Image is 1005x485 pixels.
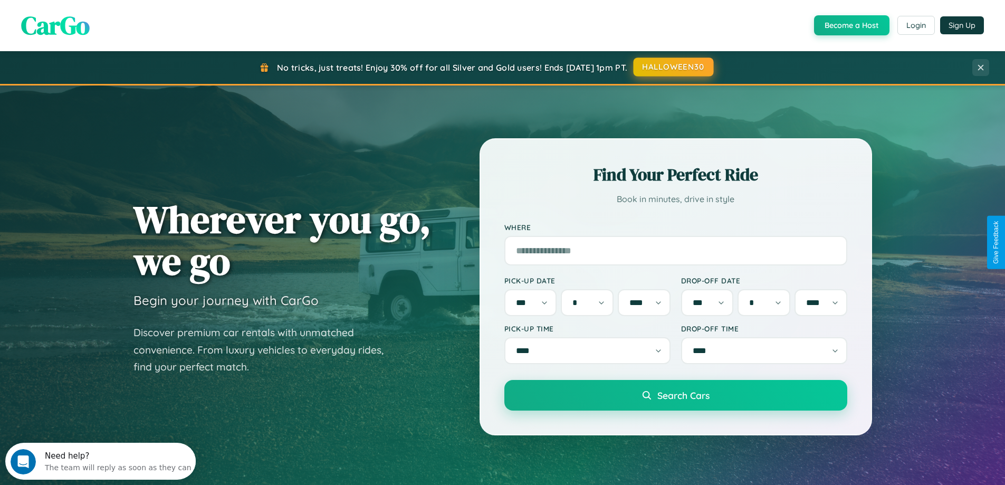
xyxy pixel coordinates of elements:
[940,16,984,34] button: Sign Up
[11,449,36,474] iframe: Intercom live chat
[992,221,1000,264] div: Give Feedback
[133,198,431,282] h1: Wherever you go, we go
[504,380,847,411] button: Search Cars
[504,276,671,285] label: Pick-up Date
[897,16,935,35] button: Login
[133,324,397,376] p: Discover premium car rentals with unmatched convenience. From luxury vehicles to everyday rides, ...
[21,8,90,43] span: CarGo
[277,62,627,73] span: No tricks, just treats! Enjoy 30% off for all Silver and Gold users! Ends [DATE] 1pm PT.
[657,389,710,401] span: Search Cars
[504,163,847,186] h2: Find Your Perfect Ride
[681,324,847,333] label: Drop-off Time
[681,276,847,285] label: Drop-off Date
[40,9,186,17] div: Need help?
[504,192,847,207] p: Book in minutes, drive in style
[504,324,671,333] label: Pick-up Time
[814,15,889,35] button: Become a Host
[504,223,847,232] label: Where
[634,58,714,77] button: HALLOWEEN30
[5,443,196,480] iframe: Intercom live chat discovery launcher
[40,17,186,28] div: The team will reply as soon as they can
[4,4,196,33] div: Open Intercom Messenger
[133,292,319,308] h3: Begin your journey with CarGo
